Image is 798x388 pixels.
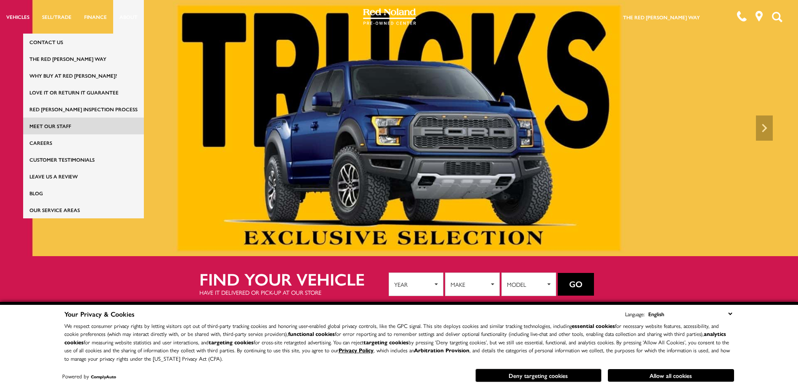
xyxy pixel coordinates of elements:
[389,273,443,296] button: Year
[199,288,389,296] p: Have it delivered or pick-up at our store
[23,84,144,101] a: Love It or Return It Guarantee
[414,346,469,354] strong: Arbitration Provision
[475,369,602,382] button: Deny targeting cookies
[91,374,116,380] a: ComplyAuto
[209,338,254,346] strong: targeting cookies
[558,273,594,296] button: Go
[363,8,416,25] img: Red Noland Pre-Owned
[507,278,545,291] span: Model
[62,374,116,379] div: Powered by
[363,11,416,20] a: Red Noland Pre-Owned
[756,115,773,141] div: Next
[23,202,144,218] a: Our Service Areas
[23,168,144,185] a: Leave Us A Review
[64,330,726,346] strong: analytics cookies
[501,273,556,296] button: Model
[23,50,144,67] a: The Red [PERSON_NAME] Way
[199,270,389,288] h2: Find your vehicle
[339,346,374,354] a: Privacy Policy
[23,101,144,118] a: Red [PERSON_NAME] Inspection Process
[623,13,700,21] a: The Red [PERSON_NAME] Way
[64,309,135,319] span: Your Privacy & Cookies
[288,330,335,338] strong: functional cookies
[23,67,144,84] a: Why Buy at Red [PERSON_NAME]?
[23,151,144,168] a: Customer Testimonials
[445,273,500,296] button: Make
[23,134,144,151] a: Careers
[394,278,432,291] span: Year
[23,185,144,202] a: Blog
[769,0,785,33] button: Open the search field
[625,311,644,317] div: Language:
[64,322,734,363] p: We respect consumer privacy rights by letting visitors opt out of third-party tracking cookies an...
[451,278,489,291] span: Make
[572,322,615,330] strong: essential cookies
[23,118,144,134] a: Meet Our Staff
[363,338,408,346] strong: targeting cookies
[646,309,734,319] select: Language Select
[608,369,734,382] button: Allow all cookies
[23,34,144,50] a: Contact Us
